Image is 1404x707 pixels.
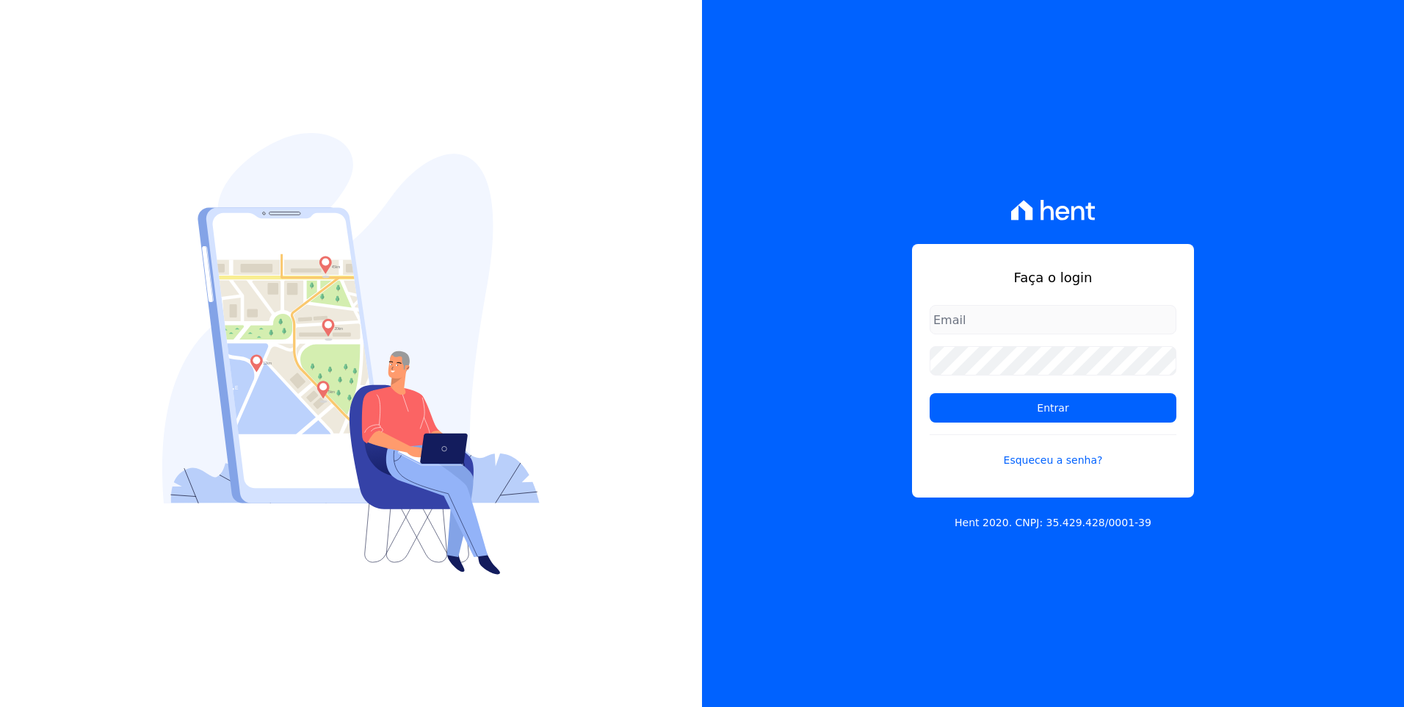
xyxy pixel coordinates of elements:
a: Esqueceu a senha? [930,434,1176,468]
input: Email [930,305,1176,334]
h1: Faça o login [930,268,1176,287]
input: Entrar [930,393,1176,423]
img: Login [162,133,540,575]
p: Hent 2020. CNPJ: 35.429.428/0001-39 [955,515,1151,531]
